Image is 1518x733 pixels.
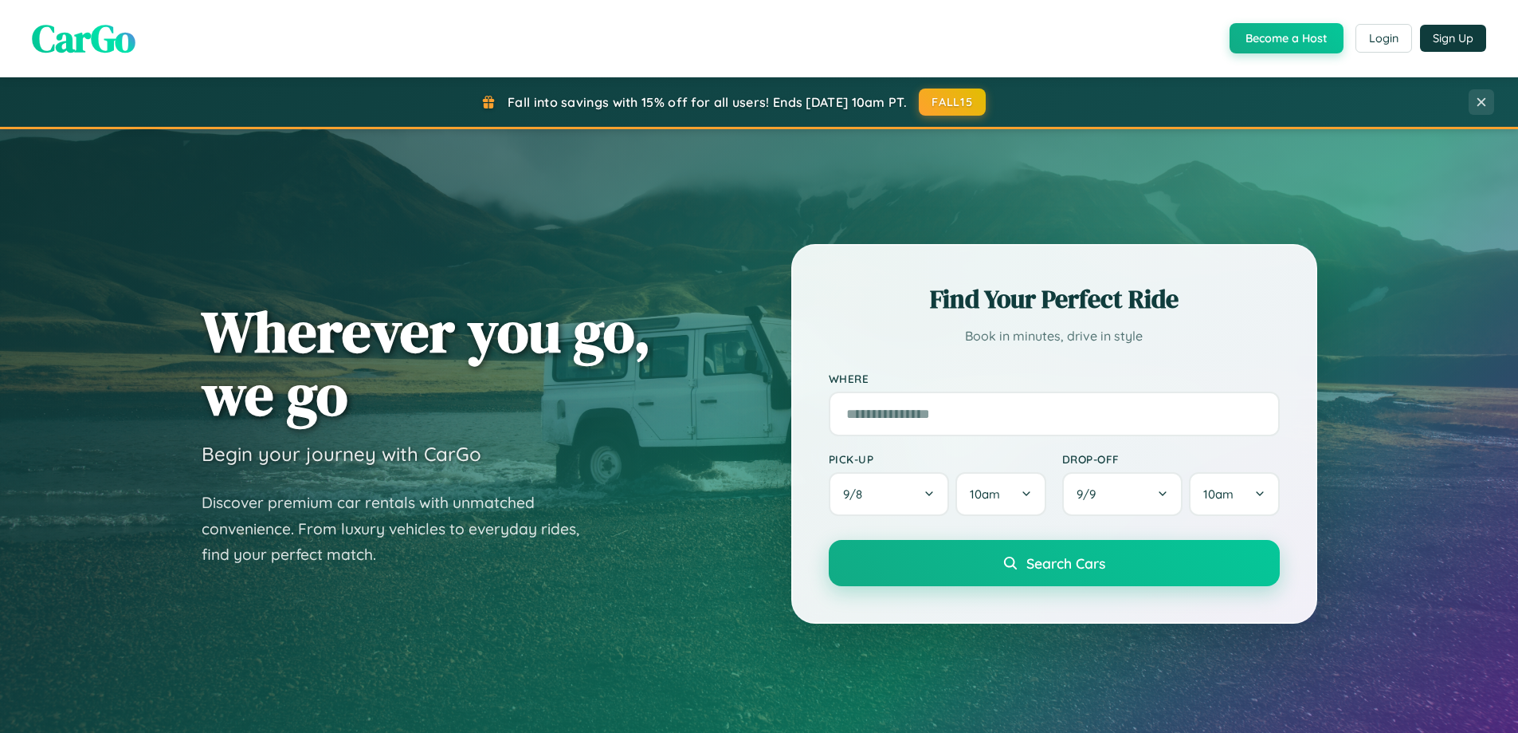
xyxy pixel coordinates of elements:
[1062,452,1280,466] label: Drop-off
[1026,554,1105,572] span: Search Cars
[829,472,950,516] button: 9/8
[1077,487,1104,502] span: 9 / 9
[919,89,986,116] button: FALL15
[843,487,870,502] span: 9 / 8
[1355,24,1412,53] button: Login
[202,442,481,466] h3: Begin your journey with CarGo
[829,452,1046,466] label: Pick-up
[829,372,1280,385] label: Where
[1062,472,1183,516] button: 9/9
[955,472,1045,516] button: 10am
[829,282,1280,317] h2: Find Your Perfect Ride
[1203,487,1234,502] span: 10am
[1230,23,1343,53] button: Become a Host
[202,490,600,568] p: Discover premium car rentals with unmatched convenience. From luxury vehicles to everyday rides, ...
[202,300,651,426] h1: Wherever you go, we go
[1189,472,1279,516] button: 10am
[829,540,1280,586] button: Search Cars
[508,94,907,110] span: Fall into savings with 15% off for all users! Ends [DATE] 10am PT.
[970,487,1000,502] span: 10am
[32,12,135,65] span: CarGo
[1420,25,1486,52] button: Sign Up
[829,325,1280,348] p: Book in minutes, drive in style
